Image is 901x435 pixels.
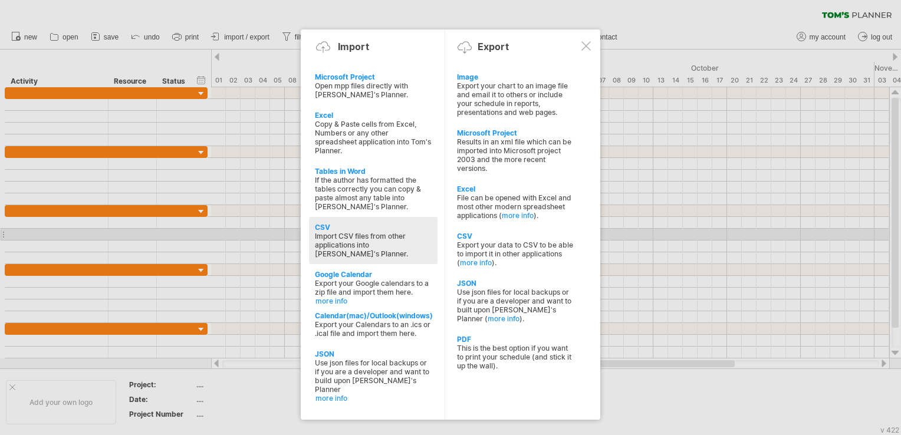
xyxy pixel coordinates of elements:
[457,193,574,220] div: File can be opened with Excel and most other modern spreadsheet applications ( ).
[315,394,432,403] a: more info
[457,137,574,173] div: Results in an xml file which can be imported into Microsoft project 2003 and the more recent vers...
[457,288,574,323] div: Use json files for local backups or if you are a developer and want to built upon [PERSON_NAME]'s...
[478,41,509,52] div: Export
[315,176,432,211] div: If the author has formatted the tables correctly you can copy & paste almost any table into [PERS...
[457,232,574,240] div: CSV
[488,314,519,323] a: more info
[315,167,432,176] div: Tables in Word
[457,240,574,267] div: Export your data to CSV to be able to import it in other applications ( ).
[457,72,574,81] div: Image
[457,128,574,137] div: Microsoft Project
[315,111,432,120] div: Excel
[460,258,492,267] a: more info
[315,296,432,305] a: more info
[338,41,369,52] div: Import
[502,211,534,220] a: more info
[457,279,574,288] div: JSON
[457,335,574,344] div: PDF
[457,184,574,193] div: Excel
[457,344,574,370] div: This is the best option if you want to print your schedule (and stick it up the wall).
[457,81,574,117] div: Export your chart to an image file and email it to others or include your schedule in reports, pr...
[315,120,432,155] div: Copy & Paste cells from Excel, Numbers or any other spreadsheet application into Tom's Planner.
